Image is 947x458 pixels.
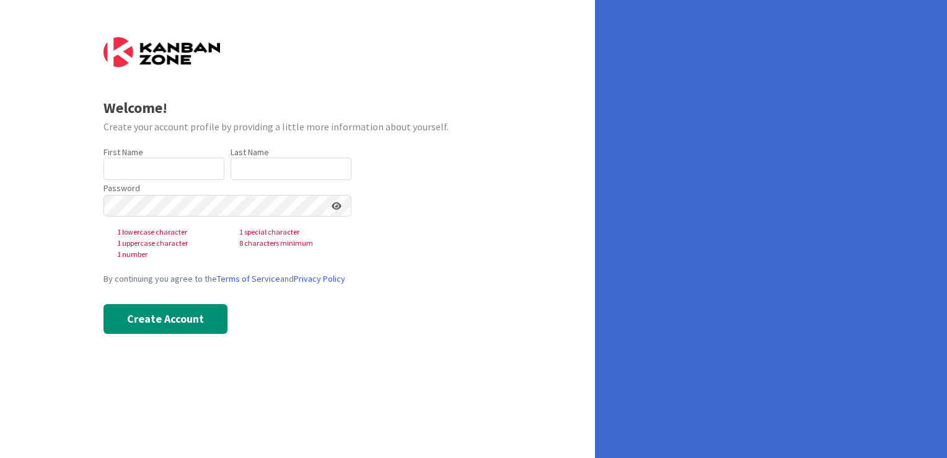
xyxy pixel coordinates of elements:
[104,119,492,134] div: Create your account profile by providing a little more information about yourself.
[104,146,143,158] label: First Name
[217,273,280,284] a: Terms of Service
[107,227,229,238] span: 1 lowercase character
[229,238,351,249] span: 8 characters minimum
[104,37,220,67] img: Kanban Zone
[104,182,140,195] label: Password
[104,97,492,119] div: Welcome!
[229,227,351,238] span: 1 special character
[104,304,227,334] button: Create Account
[294,273,345,284] a: Privacy Policy
[231,146,269,158] label: Last Name
[107,238,229,249] span: 1 uppercase character
[107,249,229,260] span: 1 number
[104,272,492,285] div: By continuing you agree to the and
